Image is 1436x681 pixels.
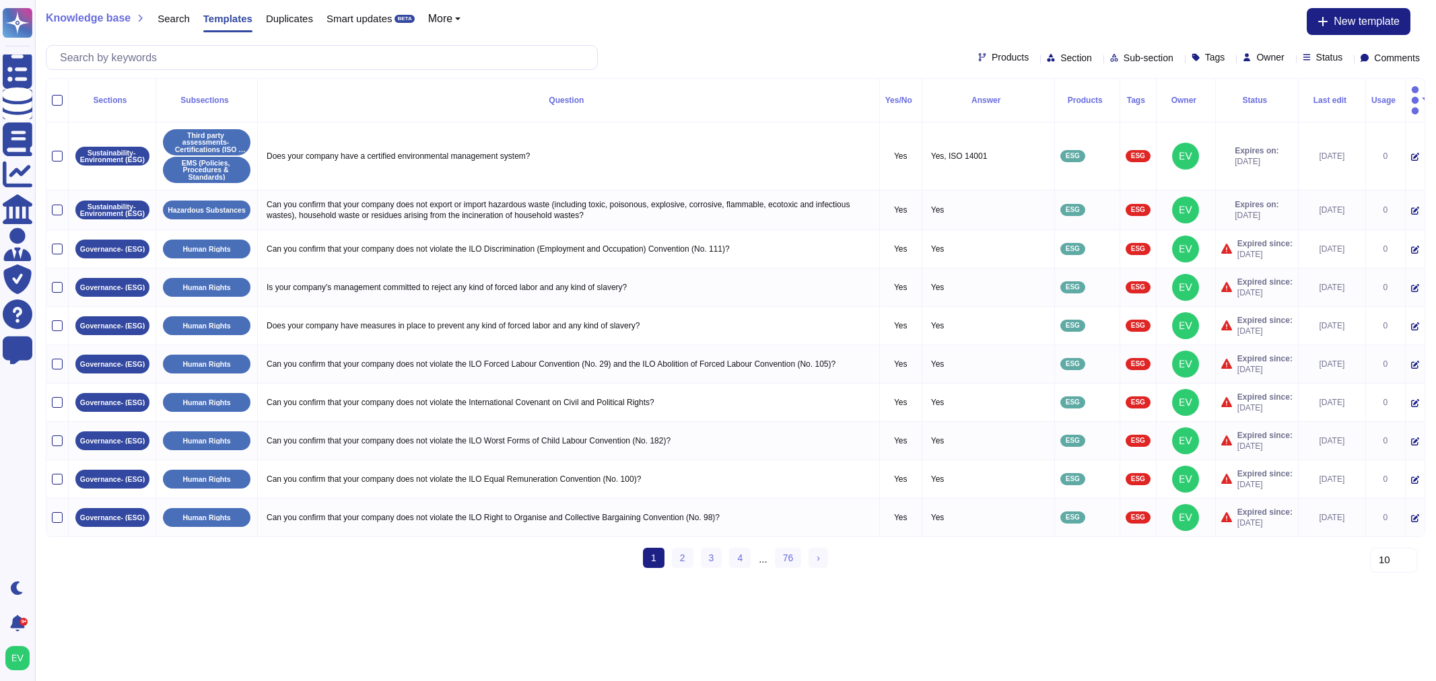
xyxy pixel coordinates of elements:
[928,279,1049,296] p: Yes
[168,132,246,153] p: Third party assessments- Certifications (ISO 14001-Ecovadis- CPD)
[1066,322,1080,329] span: ESG
[885,474,916,485] p: Yes
[1304,151,1360,162] div: [DATE]
[1172,466,1199,493] img: user
[1371,435,1400,446] div: 0
[1172,312,1199,339] img: user
[182,322,230,330] p: Human Rights
[1172,143,1199,170] img: user
[928,355,1049,373] p: Yes
[1131,207,1145,213] span: ESG
[1304,244,1360,254] div: [DATE]
[80,514,145,522] p: Governance- (ESG)
[5,646,30,670] img: user
[80,476,145,483] p: Governance- (ESG)
[1237,315,1293,326] span: Expired since:
[1237,238,1293,249] span: Expired since:
[263,240,874,258] p: Can you confirm that your company does not violate the ILO Discrimination (Employment and Occupat...
[1237,402,1293,413] span: [DATE]
[928,394,1049,411] p: Yes
[1066,207,1080,213] span: ESG
[80,149,145,164] p: Sustainability- Environment (ESG)
[3,643,39,673] button: user
[263,470,874,488] p: Can you confirm that your company does not violate the ILO Equal Remuneration Convention (No. 100)?
[1235,145,1278,156] span: Expires on:
[1131,153,1145,159] span: ESG
[263,147,874,165] p: Does your company have a certified environmental management system?
[1172,236,1199,262] img: user
[1237,326,1293,336] span: [DATE]
[327,13,392,24] span: Smart updates
[263,317,874,334] p: Does your company have measures in place to prevent any kind of forced labor and any kind of slav...
[1374,53,1420,63] span: Comments
[1066,399,1080,406] span: ESG
[182,399,230,406] p: Human Rights
[1371,205,1400,215] div: 0
[1371,320,1400,331] div: 0
[1307,8,1410,35] button: New template
[1237,277,1293,287] span: Expired since:
[203,13,252,24] span: Templates
[20,618,28,626] div: 9+
[729,548,751,568] a: 4
[885,435,916,446] p: Yes
[1205,52,1225,62] span: Tags
[80,284,145,291] p: Governance- (ESG)
[928,317,1049,334] p: Yes
[1237,353,1293,364] span: Expired since:
[1316,52,1343,62] span: Status
[1131,361,1145,367] span: ESG
[263,279,874,296] p: Is your company's management committed to reject any kind of forced labor and any kind of slavery?
[1237,364,1293,375] span: [DATE]
[168,159,246,181] p: EMS (Policies, Procedures & Standards)
[672,548,693,568] a: 2
[1371,474,1400,485] div: 0
[1066,437,1080,444] span: ESG
[928,432,1049,450] p: Yes
[1237,479,1293,490] span: [DATE]
[80,203,145,217] p: Sustainability- Environment (ESG)
[182,514,230,522] p: Human Rights
[53,46,597,69] input: Search by keywords
[182,437,230,445] p: Human Rights
[1371,397,1400,408] div: 0
[885,96,916,104] div: Yes/No
[1172,504,1199,531] img: user
[263,96,874,104] div: Question
[928,470,1049,488] p: Yes
[182,476,230,483] p: Human Rights
[1131,322,1145,329] span: ESG
[1235,156,1278,167] span: [DATE]
[1131,476,1145,482] span: ESG
[168,207,246,214] p: Hazardous Substances
[1066,514,1080,521] span: ESG
[1060,53,1092,63] span: Section
[1131,246,1145,252] span: ESG
[1066,361,1080,367] span: ESG
[162,96,252,104] div: Subsections
[928,147,1049,165] p: Yes, ISO 14001
[885,359,916,369] p: Yes
[1304,512,1360,523] div: [DATE]
[80,437,145,445] p: Governance- (ESG)
[1304,320,1360,331] div: [DATE]
[158,13,190,24] span: Search
[80,322,145,330] p: Governance- (ESG)
[263,432,874,450] p: Can you confirm that your company does not violate the ILO Worst Forms of Child Labour Convention...
[1371,359,1400,369] div: 0
[1131,399,1145,406] span: ESG
[1237,517,1293,528] span: [DATE]
[1256,52,1284,62] span: Owner
[1304,205,1360,215] div: [DATE]
[885,151,916,162] p: Yes
[263,394,874,411] p: Can you confirm that your company does not violate the International Covenant on Civil and Politi...
[263,355,874,373] p: Can you confirm that your company does not violate the ILO Forced Labour Convention (No. 29) and ...
[1131,284,1145,291] span: ESG
[1172,274,1199,301] img: user
[1124,53,1173,63] span: Sub-section
[1304,96,1360,104] div: Last edit
[1237,441,1293,452] span: [DATE]
[1237,249,1293,260] span: [DATE]
[885,320,916,331] p: Yes
[885,397,916,408] p: Yes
